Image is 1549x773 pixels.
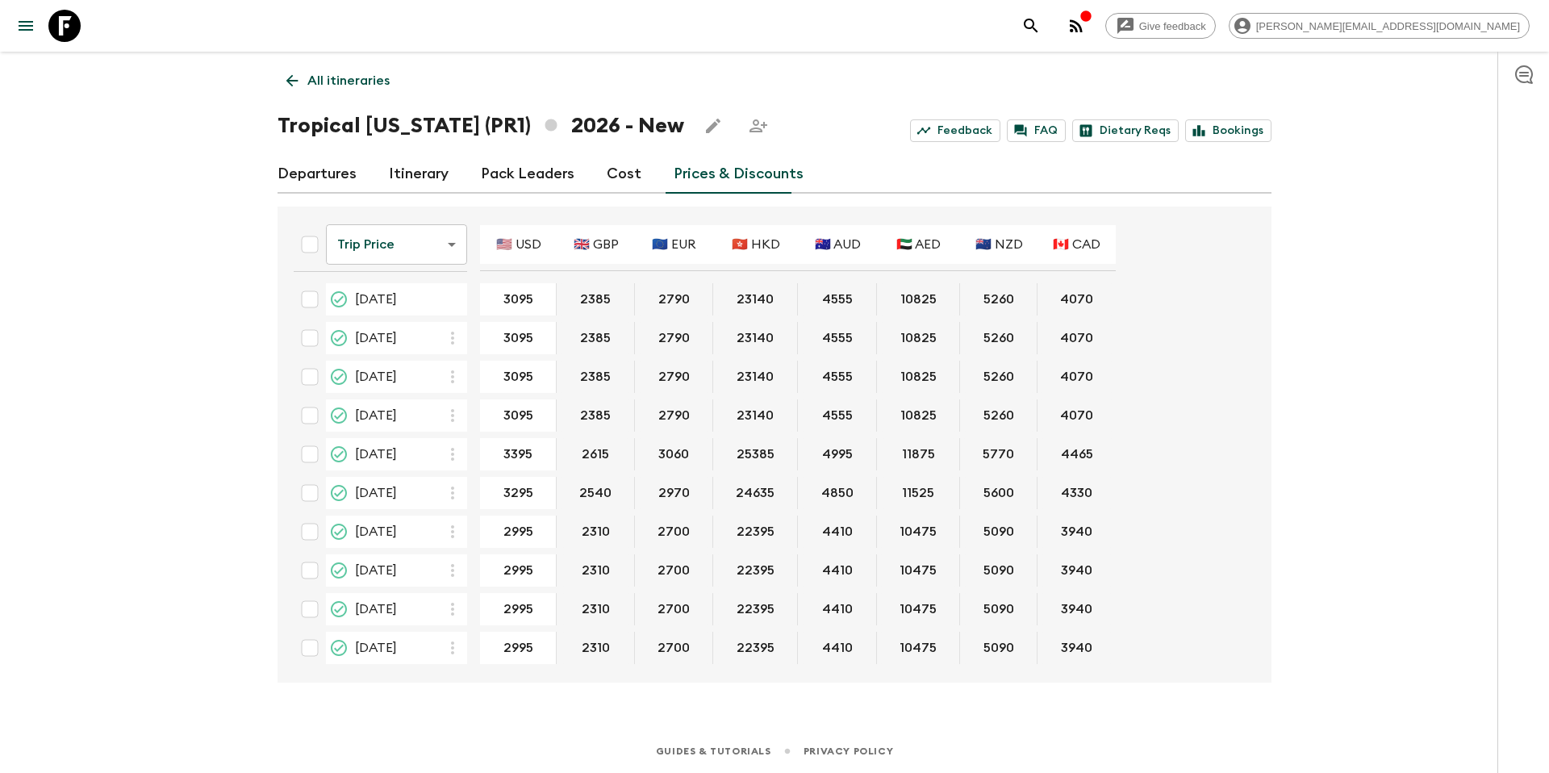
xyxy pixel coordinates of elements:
button: 4330 [1042,477,1112,509]
button: 3940 [1042,516,1112,548]
div: 02 Apr 2026; 🇪🇺 EUR [635,438,713,470]
button: 24635 [716,477,794,509]
button: 4995 [803,438,872,470]
button: 3095 [484,361,553,393]
div: 02 Apr 2026; 🇨🇦 CAD [1038,438,1116,470]
button: 22395 [717,516,794,548]
button: 4070 [1041,399,1113,432]
h1: Tropical [US_STATE] (PR1) 2026 - New [278,110,684,142]
button: 4070 [1041,361,1113,393]
button: 2700 [638,593,709,625]
button: 22395 [717,632,794,664]
svg: Guaranteed [329,290,349,309]
button: 2385 [561,361,630,393]
div: 01 Jul 2026; 🇬🇧 GBP [557,593,635,625]
button: 4070 [1041,322,1113,354]
span: [DATE] [355,483,397,503]
div: 24 Mar 2026; 🇨🇦 CAD [1038,399,1116,432]
p: 🇦🇪 AED [896,235,941,254]
svg: On Sale [329,483,349,503]
div: 24 Mar 2026; 🇳🇿 NZD [960,399,1038,432]
div: 20 May 2026; 🇭🇰 HKD [713,516,798,548]
div: 16 Jun 2026; 🇨🇦 CAD [1038,554,1116,587]
button: 5770 [963,438,1033,470]
button: 4410 [803,516,872,548]
button: 5600 [964,477,1033,509]
div: 02 Apr 2026; 🇦🇪 AED [877,438,960,470]
div: 24 Mar 2026; 🇪🇺 EUR [635,399,713,432]
a: Guides & Tutorials [656,742,771,760]
div: 25 Aug 2026; 🇦🇺 AUD [798,632,877,664]
div: 27 Jan 2026; 🇭🇰 HKD [713,283,798,315]
span: [DATE] [355,406,397,425]
button: 4410 [803,632,872,664]
div: 20 May 2026; 🇦🇺 AUD [798,516,877,548]
button: 25385 [717,438,794,470]
button: 23140 [717,283,793,315]
div: 10 Mar 2026; 🇺🇸 USD [480,361,557,393]
div: 01 Jul 2026; 🇦🇪 AED [877,593,960,625]
p: 🇪🇺 EUR [652,235,696,254]
div: 10 Mar 2026; 🇪🇺 EUR [635,361,713,393]
div: 01 Jul 2026; 🇭🇰 HKD [713,593,798,625]
p: 🇭🇰 HKD [732,235,780,254]
a: Departures [278,155,357,194]
div: 24 Feb 2026; 🇭🇰 HKD [713,322,798,354]
span: [DATE] [355,600,397,619]
button: 22395 [717,593,794,625]
button: 11525 [883,477,954,509]
button: 4850 [802,477,873,509]
button: 4070 [1041,283,1113,315]
button: 2540 [560,477,631,509]
div: 24 Feb 2026; 🇦🇺 AUD [798,322,877,354]
div: 14 Apr 2026; 🇪🇺 EUR [635,477,713,509]
button: 23140 [717,399,793,432]
div: 01 Jul 2026; 🇳🇿 NZD [960,593,1038,625]
button: 10825 [881,399,956,432]
div: 24 Mar 2026; 🇦🇺 AUD [798,399,877,432]
button: 11875 [883,438,954,470]
button: 10475 [880,516,956,548]
a: Bookings [1185,119,1271,142]
button: 10475 [880,593,956,625]
button: 3060 [639,438,708,470]
div: 24 Mar 2026; 🇺🇸 USD [480,399,557,432]
button: 2310 [562,632,629,664]
div: 20 May 2026; 🇺🇸 USD [480,516,557,548]
div: 10 Mar 2026; 🇦🇪 AED [877,361,960,393]
p: All itineraries [307,71,390,90]
span: [DATE] [355,290,397,309]
a: Cost [607,155,641,194]
div: 14 Apr 2026; 🇦🇺 AUD [798,477,877,509]
div: 25 Aug 2026; 🇨🇦 CAD [1038,632,1116,664]
div: 16 Jun 2026; 🇺🇸 USD [480,554,557,587]
button: 2790 [639,361,709,393]
p: 🇺🇸 USD [496,235,541,254]
button: 3940 [1042,593,1112,625]
button: 2700 [638,632,709,664]
button: 2385 [561,322,630,354]
span: Share this itinerary [742,110,774,142]
div: 10 Mar 2026; 🇬🇧 GBP [557,361,635,393]
div: 14 Apr 2026; 🇺🇸 USD [480,477,557,509]
button: 10825 [881,322,956,354]
a: Privacy Policy [804,742,893,760]
span: [DATE] [355,522,397,541]
a: FAQ [1007,119,1066,142]
div: 14 Apr 2026; 🇨🇦 CAD [1038,477,1116,509]
svg: On Sale [329,522,349,541]
p: 🇬🇧 GBP [574,235,619,254]
div: 20 May 2026; 🇬🇧 GBP [557,516,635,548]
div: 27 Jan 2026; 🇺🇸 USD [480,283,557,315]
a: Give feedback [1105,13,1216,39]
div: 14 Apr 2026; 🇬🇧 GBP [557,477,635,509]
span: [DATE] [355,328,397,348]
svg: On Sale [329,638,349,658]
div: 10 Mar 2026; 🇦🇺 AUD [798,361,877,393]
div: 14 Apr 2026; 🇳🇿 NZD [960,477,1038,509]
svg: Guaranteed [329,445,349,464]
button: 4410 [803,554,872,587]
div: 25 Aug 2026; 🇬🇧 GBP [557,632,635,664]
div: 27 Jan 2026; 🇦🇺 AUD [798,283,877,315]
a: All itineraries [278,65,399,97]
